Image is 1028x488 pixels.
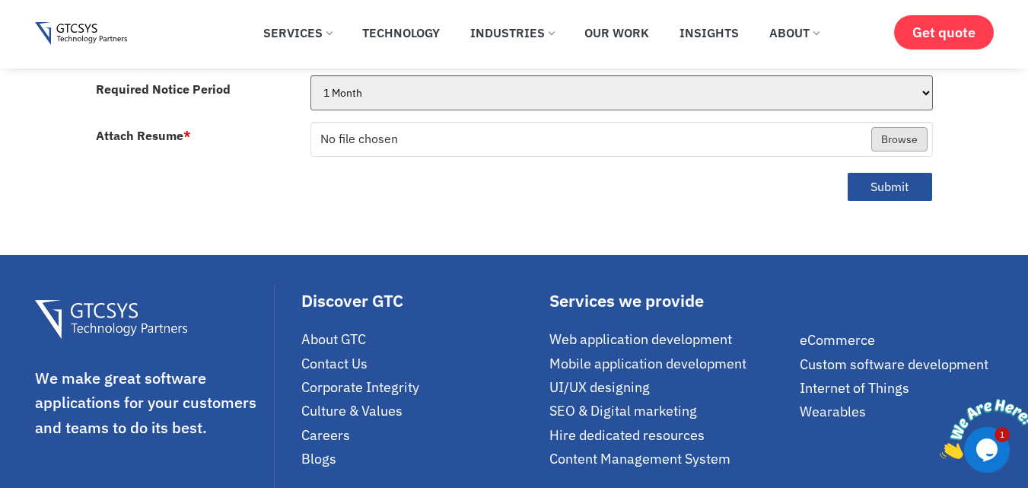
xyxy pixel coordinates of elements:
[301,355,368,372] span: Contact Us
[301,330,543,348] a: About GTC
[96,83,231,95] label: Required Notice Period
[800,331,875,349] span: eCommerce
[800,379,909,397] span: Internet of Things
[549,378,650,396] span: UI/UX designing
[35,300,188,339] img: Gtcsys Footer Logo
[549,426,705,444] span: Hire dedicated resources
[549,426,792,444] a: Hire dedicated resources
[894,15,994,49] a: Get quote
[252,16,343,49] a: Services
[800,331,994,349] a: eCommerce
[800,356,988,373] span: Custom software development
[6,6,100,66] img: Chat attention grabber
[800,356,994,373] a: Custom software development
[758,16,830,49] a: About
[301,426,350,444] span: Careers
[35,366,270,441] p: We make great software applications for your customers and teams to do its best.
[549,402,792,419] a: SEO & Digital marketing
[800,403,866,420] span: Wearables
[301,355,543,372] a: Contact Us
[800,403,994,420] a: Wearables
[549,355,792,372] a: Mobile application development
[301,402,543,419] a: Culture & Values
[549,330,732,348] span: Web application development
[549,378,792,396] a: UI/UX designing
[301,450,336,467] span: Blogs
[573,16,660,49] a: Our Work
[549,292,792,309] div: Services we provide
[549,330,792,348] a: Web application development
[549,450,730,467] span: Content Management System
[301,402,403,419] span: Culture & Values
[459,16,565,49] a: Industries
[847,172,933,202] button: Submit
[549,450,792,467] a: Content Management System
[301,426,543,444] a: Careers
[934,393,1028,465] iframe: chat widget
[800,379,994,397] a: Internet of Things
[351,16,451,49] a: Technology
[301,292,543,309] div: Discover GTC
[549,402,697,419] span: SEO & Digital marketing
[912,24,975,40] span: Get quote
[301,330,366,348] span: About GTC
[96,129,191,142] label: Attach Resume
[301,378,543,396] a: Corporate Integrity
[549,355,746,372] span: Mobile application development
[668,16,750,49] a: Insights
[35,22,127,46] img: Gtcsys logo
[301,450,543,467] a: Blogs
[301,378,419,396] span: Corporate Integrity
